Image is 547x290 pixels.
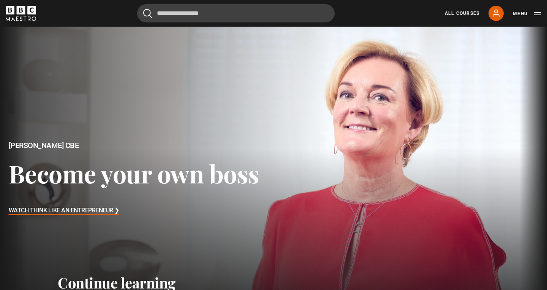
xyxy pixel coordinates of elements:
[513,10,541,18] button: Toggle navigation
[9,205,119,217] h3: Watch Think Like an Entrepreneur ❯
[6,6,36,21] svg: BBC Maestro
[445,10,479,17] a: All Courses
[143,9,152,18] button: Submit the search query
[137,4,335,22] input: Search
[9,159,259,188] h3: Become your own boss
[9,141,259,150] h2: [PERSON_NAME] CBE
